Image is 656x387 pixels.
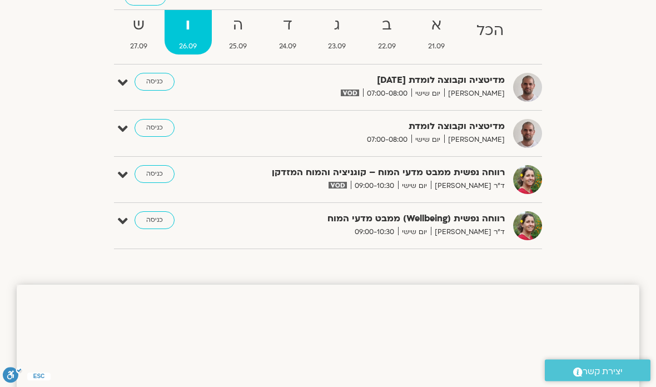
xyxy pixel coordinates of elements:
[115,41,162,53] span: 27.09
[431,181,505,192] span: ד"ר [PERSON_NAME]
[266,212,505,227] strong: רווחה נפשית (Wellbeing) ממבט מדעי המוח
[461,11,519,55] a: הכל
[363,41,411,53] span: 22.09
[411,135,444,146] span: יום שישי
[165,11,212,55] a: ו26.09
[398,227,431,239] span: יום שישי
[135,73,175,91] a: כניסה
[583,364,623,379] span: יצירת קשר
[314,13,361,38] strong: ג
[135,120,175,137] a: כניסה
[329,182,347,189] img: vodicon
[431,227,505,239] span: ד"ר [PERSON_NAME]
[413,13,460,38] strong: א
[165,41,212,53] span: 26.09
[266,73,505,88] strong: מדיטציה וקבוצה לומדת [DATE]
[214,41,262,53] span: 25.09
[266,120,505,135] strong: מדיטציה וקבוצה לומדת
[314,11,361,55] a: ג23.09
[413,41,460,53] span: 21.09
[214,13,262,38] strong: ה
[351,181,398,192] span: 09:00-10:30
[363,88,411,100] span: 07:00-08:00
[363,135,411,146] span: 07:00-08:00
[545,360,650,381] a: יצירת קשר
[214,11,262,55] a: ה25.09
[444,88,505,100] span: [PERSON_NAME]
[115,13,162,38] strong: ש
[264,41,311,53] span: 24.09
[413,11,460,55] a: א21.09
[165,13,212,38] strong: ו
[314,41,361,53] span: 23.09
[341,90,359,97] img: vodicon
[363,11,411,55] a: ב22.09
[115,11,162,55] a: ש27.09
[411,88,444,100] span: יום שישי
[444,135,505,146] span: [PERSON_NAME]
[398,181,431,192] span: יום שישי
[363,13,411,38] strong: ב
[461,19,519,44] strong: הכל
[264,11,311,55] a: ד24.09
[135,212,175,230] a: כניסה
[266,166,505,181] strong: רווחה נפשית ממבט מדעי המוח – קוגניציה והמוח המזדקן
[264,13,311,38] strong: ד
[135,166,175,183] a: כניסה
[351,227,398,239] span: 09:00-10:30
